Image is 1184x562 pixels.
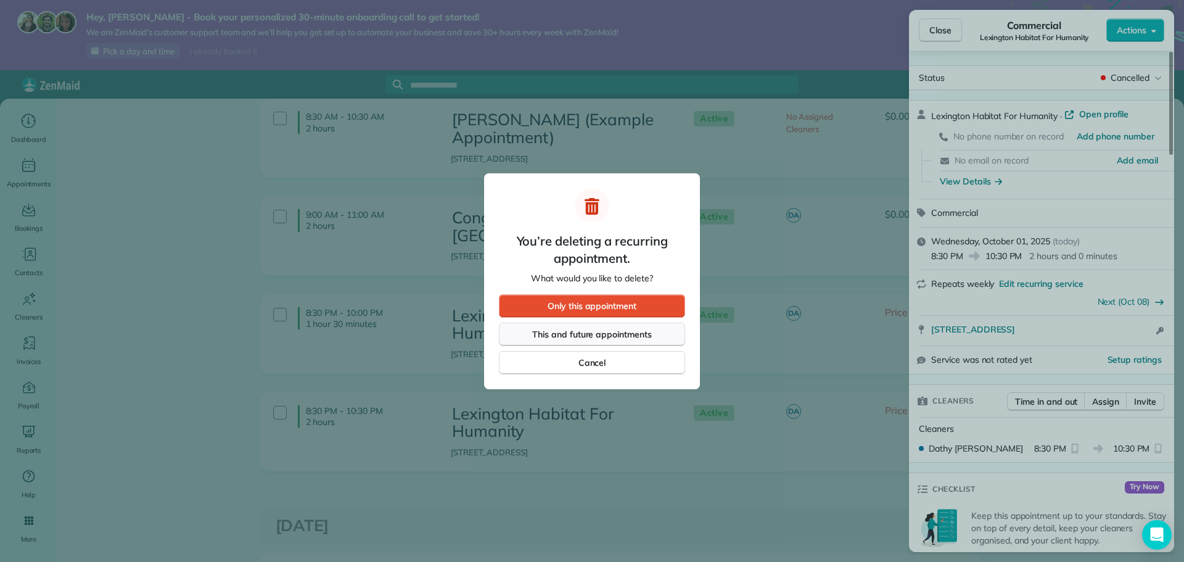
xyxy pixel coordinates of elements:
[499,323,685,346] button: This and future appointments
[499,233,685,267] span: You’re deleting a recurring appointment.
[578,357,606,369] span: Cancel
[499,351,685,374] button: Cancel
[532,328,652,341] span: This and future appointments
[548,300,636,312] span: Only this appointment
[499,294,685,318] button: Only this appointment
[531,272,653,284] span: What would you like to delete?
